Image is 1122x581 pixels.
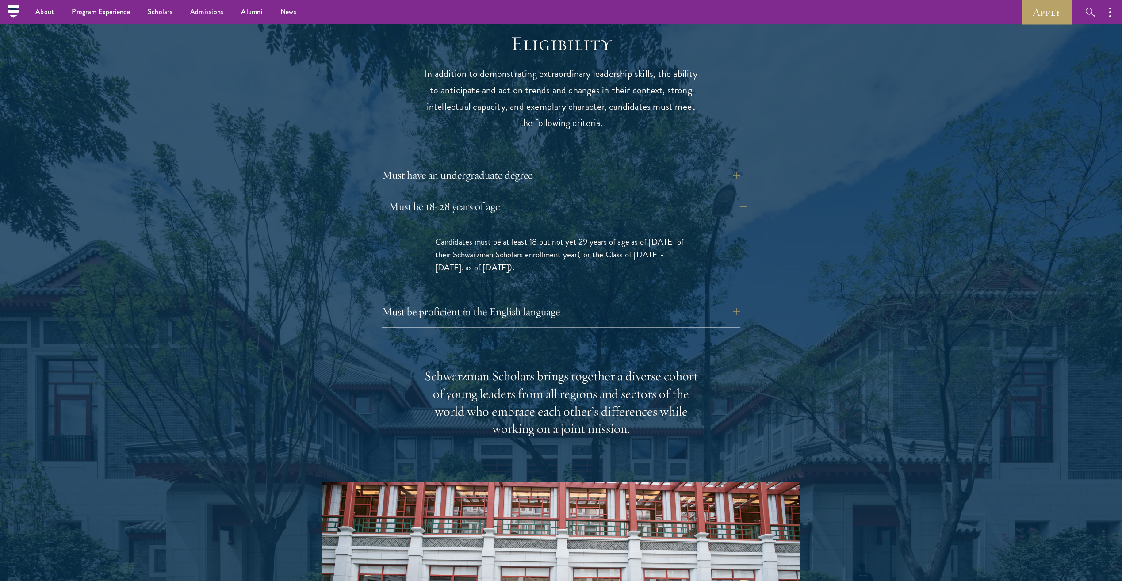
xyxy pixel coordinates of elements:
[424,367,698,438] div: Schwarzman Scholars brings together a diverse cohort of young leaders from all regions and sector...
[424,31,698,56] h2: Eligibility
[435,235,687,274] p: Candidates must be at least 18 but not yet 29 years of age as of [DATE] of their Schwarzman Schol...
[435,248,664,274] span: (for the Class of [DATE]-[DATE], as of [DATE])
[389,196,747,217] button: Must be 18-28 years of age
[382,164,740,186] button: Must have an undergraduate degree
[382,301,740,322] button: Must be proficient in the English language
[424,66,698,131] p: In addition to demonstrating extraordinary leadership skills, the ability to anticipate and act o...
